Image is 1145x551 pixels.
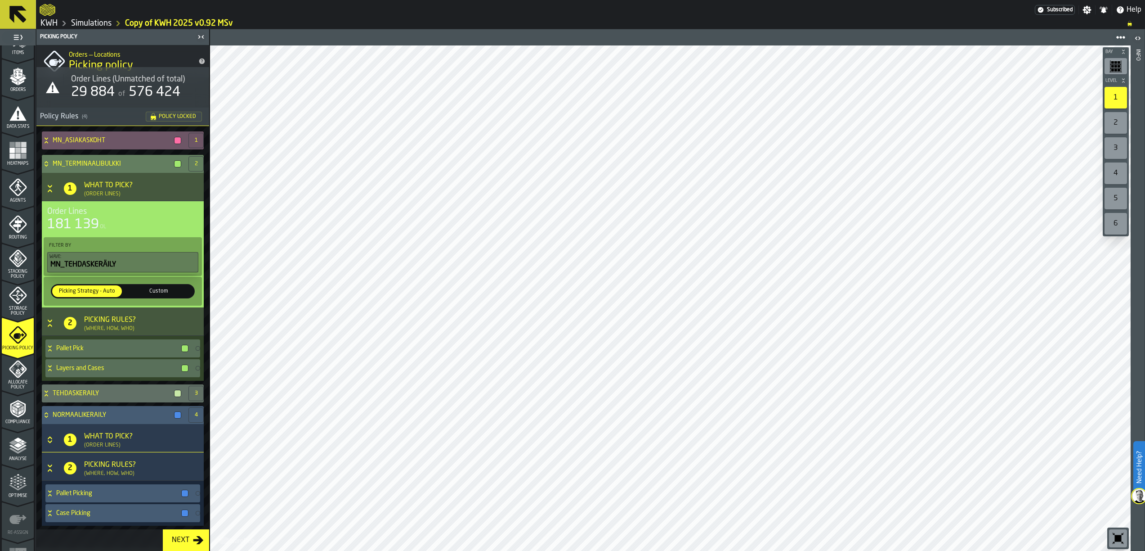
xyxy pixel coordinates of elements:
[2,493,34,498] span: Optimise
[45,319,58,328] button: Button-[object Object]-open
[84,325,134,332] div: (Where, How, Who)
[1104,78,1119,83] span: Level
[1105,213,1127,235] div: 6
[45,484,192,502] div: Pallet Picking
[56,510,178,517] h4: Case Picking
[1131,29,1145,551] header: Info
[64,318,76,329] span: 2
[56,365,178,372] h4: Layers and Cases
[1079,5,1095,14] label: button-toggle-Settings
[51,285,123,298] label: button-switch-multi-Picking Strategy - Auto
[195,32,207,42] label: button-toggle-Close me
[168,535,193,546] div: Next
[38,34,195,40] div: Picking Policy
[42,155,185,173] div: MN_TERMINAALIBULKKI
[44,203,202,236] div: stat-Order Lines
[47,217,99,233] div: 181 139
[2,244,34,280] li: menu Stacking Policy
[45,464,58,473] button: Button-[object Object]-open
[1035,5,1075,15] div: Menu Subscription
[1103,110,1129,135] div: button-toolbar-undefined
[42,173,204,201] h3: title-section-[object Object]
[129,86,180,99] span: 576 424
[36,29,209,45] header: Picking Policy
[2,161,34,166] span: Heatmaps
[2,31,34,44] label: button-toggle-Toggle Full Menu
[2,391,34,427] li: menu Compliance
[40,2,55,18] a: logo-header
[69,59,133,73] span: Picking policy
[2,50,34,55] span: Items
[2,96,34,132] li: menu Data Stats
[1047,7,1073,13] span: Subscribed
[64,183,76,194] span: 1
[1103,76,1129,85] button: button-
[1127,5,1141,15] span: Help
[2,22,34,58] li: menu Items
[69,50,191,59] h2: Sub Title
[2,269,34,279] span: Stacking Policy
[84,431,133,442] div: What to Pick?
[2,59,34,95] li: menu Orders
[36,108,209,126] h3: title-section-[object Object]
[53,411,170,419] h4: NORMAALIKERÄILY
[192,137,200,144] span: 1
[123,285,194,298] label: button-switch-multi-Custom
[45,339,192,357] div: Pallet Pick
[2,133,34,169] li: menu Heatmaps
[71,18,112,28] a: link-to-/wh/i/4fb45246-3b77-4bb5-b880-c337c3c5facb
[45,184,58,193] button: Button-[object Object]-open
[2,198,34,203] span: Agents
[45,435,58,444] button: Button-[object Object]-closed
[42,384,185,402] div: TEHDASKERÄILY
[47,207,198,217] div: Title
[2,306,34,316] span: Storage Policy
[36,45,209,77] div: title-Picking policy
[2,124,34,129] span: Data Stats
[159,114,196,119] span: Policy Locked
[2,420,34,425] span: Compliance
[1112,5,1145,15] label: button-toggle-Help
[192,161,200,167] span: 2
[42,307,204,336] h3: title-section-[object Object]
[1104,50,1119,54] span: Bay
[64,434,76,445] span: 1
[71,74,202,84] div: Title
[84,460,136,470] div: Picking Rules?
[1107,528,1129,549] div: button-toolbar-undefined
[1105,137,1127,159] div: 3
[100,224,106,230] span: OL
[53,160,170,167] h4: MN_TERMINAALIBULKKI
[56,490,178,497] h4: Pallet Picking
[82,114,87,120] span: ( 4 )
[2,170,34,206] li: menu Agents
[1103,161,1129,186] div: button-toolbar-undefined
[1134,442,1144,492] label: Need Help?
[84,442,121,448] div: (Order Lines)
[125,287,192,295] span: Custom
[49,254,196,259] div: Wave:
[1103,135,1129,161] div: button-toolbar-undefined
[2,465,34,501] li: menu Optimise
[212,531,263,549] a: logo-header
[1096,5,1112,14] label: button-toggle-Notifications
[84,180,133,191] div: What to Pick?
[1103,186,1129,211] div: button-toolbar-undefined
[124,285,193,297] div: thumb
[36,67,209,108] div: stat-Order Lines (Unmatched of total)
[1103,56,1129,76] div: button-toolbar-undefined
[1035,5,1075,15] a: link-to-/wh/i/4fb45246-3b77-4bb5-b880-c337c3c5facb/settings/billing
[1135,47,1141,549] div: Info
[146,112,202,122] div: status-Policy Locked
[47,252,198,272] div: PolicyFilterItem-Wave
[52,285,122,297] div: thumb
[64,463,76,474] span: 2
[2,280,34,316] li: menu Storage Policy
[192,412,200,418] span: 4
[2,207,34,243] li: menu Routing
[40,18,1141,29] nav: Breadcrumb
[53,137,170,144] h4: MN_ASIAKASKOHT
[2,428,34,464] li: menu Analyse
[84,470,134,477] div: (Where, How, Who)
[84,191,121,197] div: (Order Lines)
